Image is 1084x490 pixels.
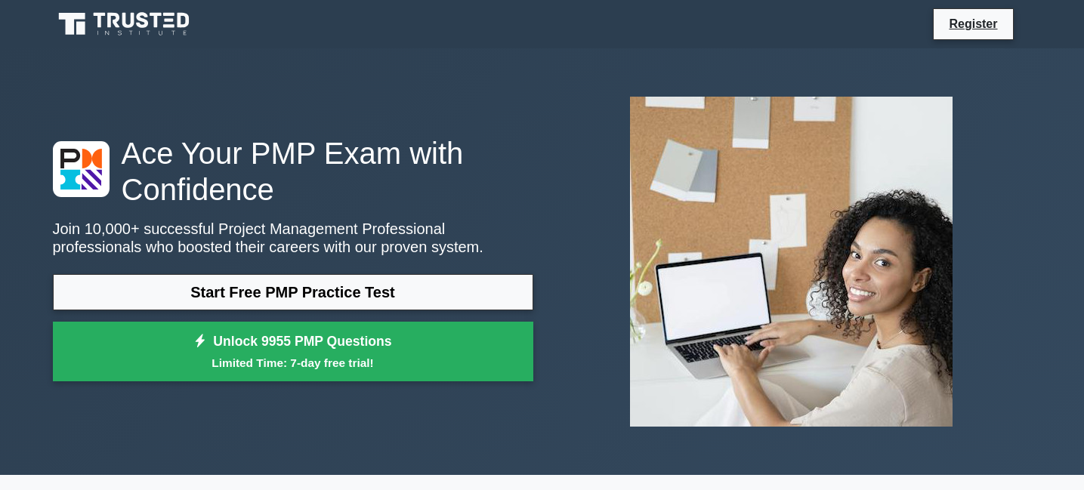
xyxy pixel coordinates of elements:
[940,14,1006,33] a: Register
[53,322,533,382] a: Unlock 9955 PMP QuestionsLimited Time: 7-day free trial!
[53,135,533,208] h1: Ace Your PMP Exam with Confidence
[53,274,533,310] a: Start Free PMP Practice Test
[72,354,514,371] small: Limited Time: 7-day free trial!
[53,220,533,256] p: Join 10,000+ successful Project Management Professional professionals who boosted their careers w...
